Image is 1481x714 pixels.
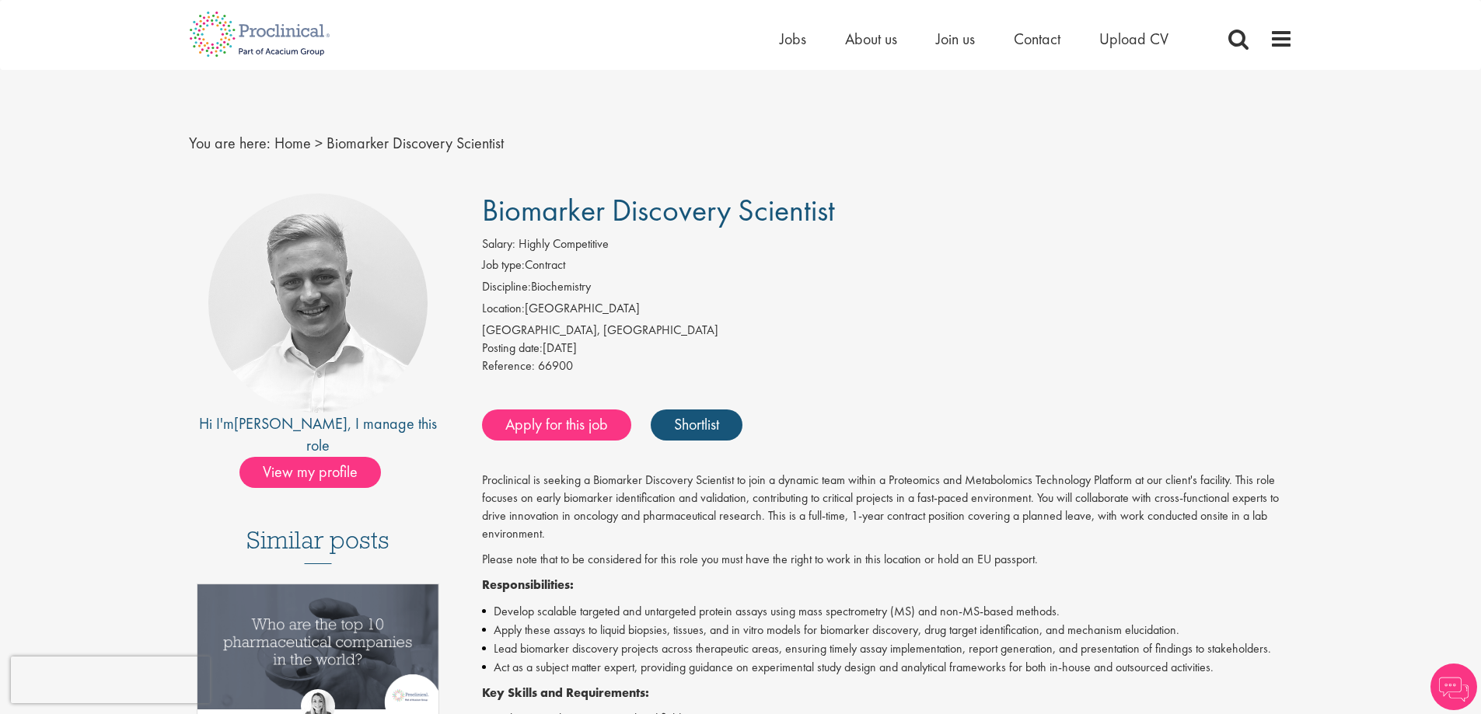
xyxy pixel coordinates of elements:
[482,340,1293,357] div: [DATE]
[538,357,573,374] span: 66900
[482,472,1293,542] p: Proclinical is seeking a Biomarker Discovery Scientist to join a dynamic team within a Proteomics...
[1430,663,1477,710] img: Chatbot
[197,584,439,709] img: Top 10 pharmaceutical companies in the world 2025
[482,322,1293,340] div: [GEOGRAPHIC_DATA], [GEOGRAPHIC_DATA]
[519,235,609,252] span: Highly Competitive
[208,193,428,413] img: imeage of recruiter Joshua Bye
[482,278,1293,300] li: Biochemistry
[482,300,1293,322] li: [GEOGRAPHIC_DATA]
[482,256,525,274] label: Job type:
[189,133,271,153] span: You are here:
[274,133,311,153] a: breadcrumb link
[651,409,742,441] a: Shortlist
[482,357,535,375] label: Reference:
[482,658,1293,677] li: Act as a subject matter expert, providing guidance on experimental study design and analytical fr...
[482,602,1293,621] li: Develop scalable targeted and untargeted protein assays using mass spectrometry (MS) and non-MS-b...
[315,133,323,153] span: >
[189,413,448,457] div: Hi I'm , I manage this role
[482,551,1293,569] p: Please note that to be considered for this role you must have the right to work in this location ...
[239,460,396,480] a: View my profile
[482,256,1293,278] li: Contract
[239,457,381,488] span: View my profile
[1014,29,1060,49] a: Contact
[327,133,504,153] span: Biomarker Discovery Scientist
[246,527,389,564] h3: Similar posts
[482,576,574,593] strong: Responsibilities:
[482,190,835,230] span: Biomarker Discovery Scientist
[482,300,525,318] label: Location:
[234,413,348,434] a: [PERSON_NAME]
[482,340,543,356] span: Posting date:
[1099,29,1168,49] a: Upload CV
[482,409,631,441] a: Apply for this job
[936,29,975,49] a: Join us
[482,639,1293,658] li: Lead biomarker discovery projects across therapeutic areas, ensuring timely assay implementation,...
[11,657,210,703] iframe: reCAPTCHA
[482,621,1293,639] li: Apply these assays to liquid biopsies, tissues, and in vitro models for biomarker discovery, drug...
[482,235,515,253] label: Salary:
[482,278,531,296] label: Discipline:
[482,684,649,701] strong: Key Skills and Requirements:
[845,29,897,49] a: About us
[780,29,806,49] a: Jobs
